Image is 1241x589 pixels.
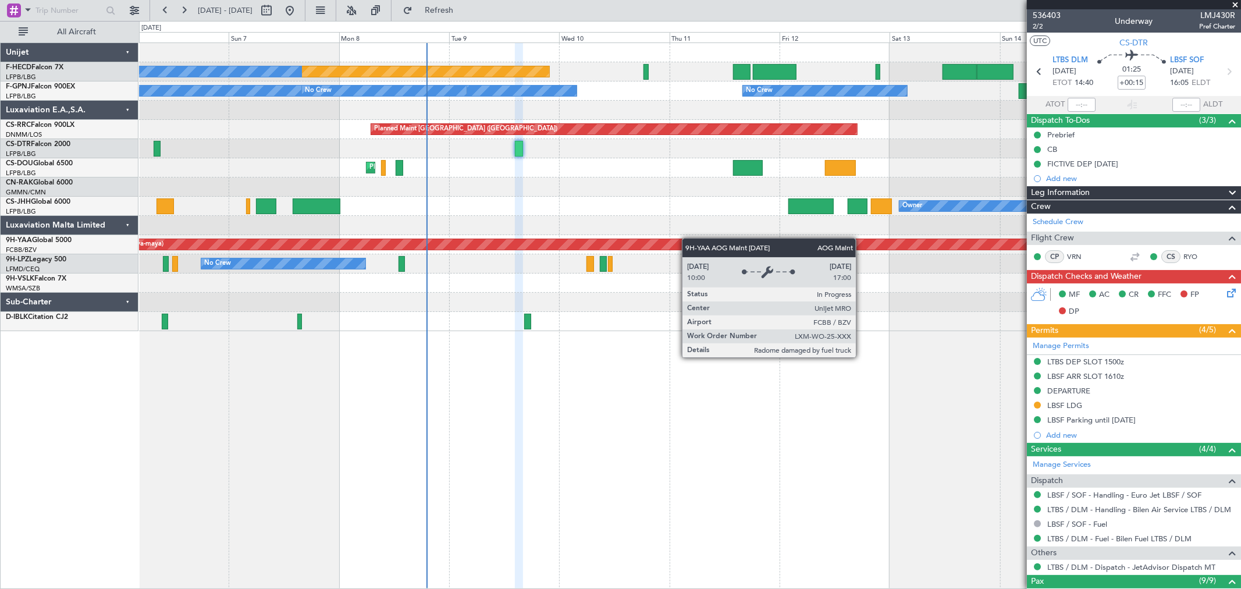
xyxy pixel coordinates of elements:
[1170,77,1189,89] span: 16:05
[1052,66,1076,77] span: [DATE]
[6,122,31,129] span: CS-RRC
[6,198,70,205] a: CS-JHHGlobal 6000
[6,256,66,263] a: 9H-LPZLegacy 500
[6,141,31,148] span: CS-DTR
[6,141,70,148] a: CS-DTRFalcon 2000
[1068,98,1096,112] input: --:--
[6,92,36,101] a: LFPB/LBG
[6,246,37,254] a: FCBB/BZV
[1031,547,1057,560] span: Others
[1069,306,1079,318] span: DP
[1047,562,1215,572] a: LTBS / DLM - Dispatch - JetAdvisor Dispatch MT
[670,32,780,42] div: Thu 11
[6,73,36,81] a: LFPB/LBG
[6,160,33,167] span: CS-DOU
[1047,400,1082,410] div: LBSF LDG
[1203,99,1222,111] span: ALDT
[6,314,28,321] span: D-IBLK
[746,82,773,100] div: No Crew
[6,150,36,158] a: LFPB/LBG
[1047,505,1231,515] a: LTBS / DLM - Handling - Bilen Air Service LTBS / DLM
[1045,250,1064,263] div: CP
[6,265,40,274] a: LFMD/CEQ
[1199,324,1216,336] span: (4/5)
[1033,340,1089,352] a: Manage Permits
[6,169,36,178] a: LFPB/LBG
[141,23,161,33] div: [DATE]
[1047,357,1124,367] div: LTBS DEP SLOT 1500z
[1046,430,1235,440] div: Add new
[1158,289,1171,301] span: FFC
[1199,9,1235,22] span: LMJ430R
[6,275,66,282] a: 9H-VSLKFalcon 7X
[1161,250,1180,263] div: CS
[6,130,42,139] a: DNMM/LOS
[6,198,31,205] span: CS-JHH
[204,255,231,272] div: No Crew
[1047,415,1136,425] div: LBSF Parking until [DATE]
[119,32,229,42] div: Sat 6
[559,32,669,42] div: Wed 10
[1046,99,1065,111] span: ATOT
[35,2,102,19] input: Trip Number
[1033,217,1083,228] a: Schedule Crew
[1120,37,1148,49] span: CS-DTR
[1000,32,1110,42] div: Sun 14
[1047,144,1057,154] div: CB
[397,1,467,20] button: Refresh
[780,32,890,42] div: Fri 12
[1047,534,1192,544] a: LTBS / DLM - Fuel - Bilen Fuel LTBS / DLM
[6,275,34,282] span: 9H-VSLK
[1031,575,1044,588] span: Pax
[6,284,40,293] a: WMSA/SZB
[1047,371,1124,381] div: LBSF ARR SLOT 1610z
[6,160,73,167] a: CS-DOUGlobal 6500
[1052,77,1072,89] span: ETOT
[6,122,74,129] a: CS-RRCFalcon 900LX
[6,83,31,90] span: F-GPNJ
[198,5,253,16] span: [DATE] - [DATE]
[1170,66,1194,77] span: [DATE]
[1031,324,1058,338] span: Permits
[1030,36,1050,46] button: UTC
[369,159,553,176] div: Planned Maint [GEOGRAPHIC_DATA] ([GEOGRAPHIC_DATA])
[6,179,33,186] span: CN-RAK
[1199,22,1235,31] span: Pref Charter
[1031,270,1142,283] span: Dispatch Checks and Weather
[902,197,922,215] div: Owner
[1190,289,1199,301] span: FP
[1122,64,1141,76] span: 01:25
[1047,386,1090,396] div: DEPARTURE
[6,237,72,244] a: 9H-YAAGlobal 5000
[1031,200,1051,214] span: Crew
[1031,232,1074,245] span: Flight Crew
[6,64,63,71] a: F-HECDFalcon 7X
[1075,77,1093,89] span: 14:40
[415,6,464,15] span: Refresh
[305,82,332,100] div: No Crew
[1170,55,1204,66] span: LBSF SOF
[1047,519,1107,529] a: LBSF / SOF - Fuel
[339,32,449,42] div: Mon 8
[6,237,32,244] span: 9H-YAA
[6,64,31,71] span: F-HECD
[1199,443,1216,455] span: (4/4)
[1115,16,1153,28] div: Underway
[449,32,559,42] div: Tue 9
[1031,114,1090,127] span: Dispatch To-Dos
[1067,251,1093,262] a: VRN
[1047,130,1075,140] div: Prebrief
[1192,77,1210,89] span: ELDT
[6,179,73,186] a: CN-RAKGlobal 6000
[6,314,68,321] a: D-IBLKCitation CJ2
[1052,55,1088,66] span: LTBS DLM
[1199,574,1216,587] span: (9/9)
[6,256,29,263] span: 9H-LPZ
[1033,459,1091,471] a: Manage Services
[1129,289,1139,301] span: CR
[1047,490,1201,500] a: LBSF / SOF - Handling - Euro Jet LBSF / SOF
[6,207,36,216] a: LFPB/LBG
[1199,114,1216,126] span: (3/3)
[374,120,557,138] div: Planned Maint [GEOGRAPHIC_DATA] ([GEOGRAPHIC_DATA])
[1046,173,1235,183] div: Add new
